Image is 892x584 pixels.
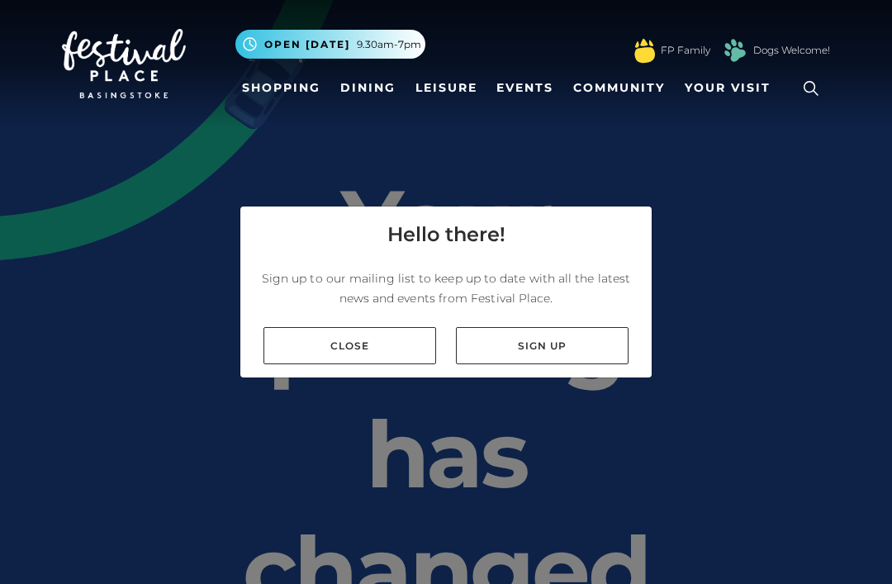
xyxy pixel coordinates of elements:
[490,73,560,103] a: Events
[62,29,186,98] img: Festival Place Logo
[678,73,785,103] a: Your Visit
[235,30,425,59] button: Open [DATE] 9.30am-7pm
[264,37,350,52] span: Open [DATE]
[753,43,830,58] a: Dogs Welcome!
[409,73,484,103] a: Leisure
[387,220,505,249] h4: Hello there!
[357,37,421,52] span: 9.30am-7pm
[567,73,671,103] a: Community
[263,327,436,364] a: Close
[235,73,327,103] a: Shopping
[456,327,629,364] a: Sign up
[685,79,771,97] span: Your Visit
[661,43,710,58] a: FP Family
[334,73,402,103] a: Dining
[254,268,638,308] p: Sign up to our mailing list to keep up to date with all the latest news and events from Festival ...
